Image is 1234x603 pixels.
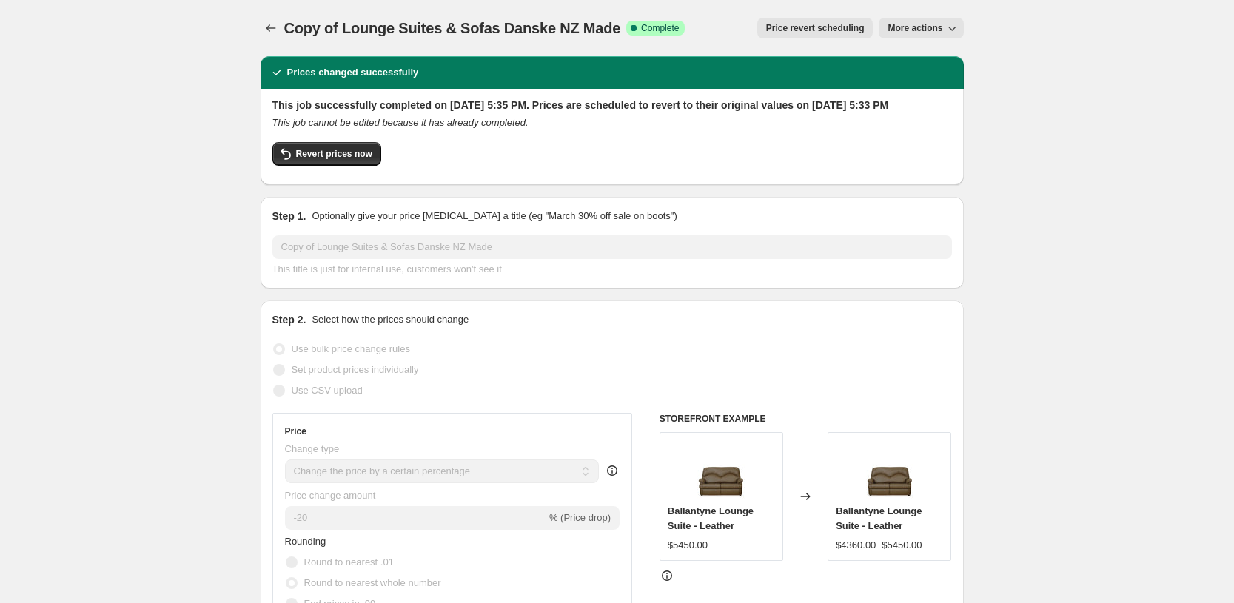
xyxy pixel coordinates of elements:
[304,577,441,588] span: Round to nearest whole number
[668,538,708,553] div: $5450.00
[882,538,922,553] strike: $5450.00
[312,312,469,327] p: Select how the prices should change
[272,263,502,274] span: This title is just for internal use, customers won't see it
[285,536,326,547] span: Rounding
[836,505,922,531] span: Ballantyne Lounge Suite - Leather
[272,209,306,223] h2: Step 1.
[285,425,306,437] h3: Price
[272,235,952,259] input: 30% off holiday sale
[287,65,419,80] h2: Prices changed successfully
[272,98,952,112] h2: This job successfully completed on [DATE] 5:35 PM. Prices are scheduled to revert to their origin...
[292,385,363,396] span: Use CSV upload
[836,538,876,553] div: $4360.00
[757,18,873,38] button: Price revert scheduling
[766,22,865,34] span: Price revert scheduling
[285,506,546,530] input: -15
[272,117,529,128] i: This job cannot be edited because it has already completed.
[641,22,679,34] span: Complete
[285,443,340,454] span: Change type
[296,148,372,160] span: Revert prices now
[261,18,281,38] button: Price change jobs
[284,20,621,36] span: Copy of Lounge Suites & Sofas Danske NZ Made
[549,512,611,523] span: % (Price drop)
[272,142,381,166] button: Revert prices now
[292,364,419,375] span: Set product prices individually
[605,463,620,478] div: help
[668,505,754,531] span: Ballantyne Lounge Suite - Leather
[660,413,952,425] h6: STOREFRONT EXAMPLE
[888,22,942,34] span: More actions
[879,18,963,38] button: More actions
[691,440,751,499] img: ballantyne-lounge-suite-leather-738429_80x.jpg
[292,343,410,354] span: Use bulk price change rules
[304,556,394,567] span: Round to nearest .01
[860,440,919,499] img: ballantyne-lounge-suite-leather-738429_80x.jpg
[285,490,376,501] span: Price change amount
[272,312,306,327] h2: Step 2.
[312,209,677,223] p: Optionally give your price [MEDICAL_DATA] a title (eg "March 30% off sale on boots")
